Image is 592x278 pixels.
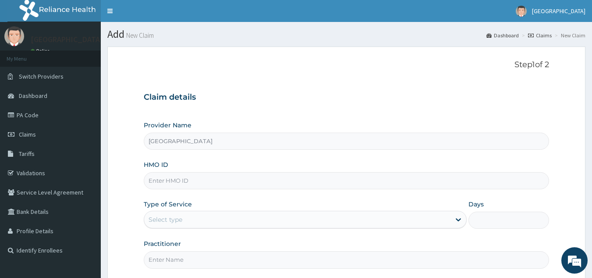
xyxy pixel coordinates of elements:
label: Days [468,200,484,209]
h3: Claim details [144,93,549,102]
li: New Claim [553,32,585,39]
p: [GEOGRAPHIC_DATA] [31,36,103,43]
a: Dashboard [486,32,519,39]
label: Practitioner [144,239,181,248]
a: Claims [528,32,552,39]
span: Claims [19,130,36,138]
input: Enter Name [144,251,549,268]
a: Online [31,48,52,54]
img: User Image [516,6,527,17]
img: User Image [4,26,24,46]
h1: Add [107,29,585,40]
span: Tariffs [19,150,35,158]
label: Type of Service [144,200,192,209]
span: Switch Providers [19,72,64,80]
label: HMO ID [144,160,168,169]
small: New Claim [124,32,154,39]
span: Dashboard [19,92,47,100]
span: [GEOGRAPHIC_DATA] [532,7,585,15]
label: Provider Name [144,121,191,130]
div: Select type [149,215,182,224]
input: Enter HMO ID [144,172,549,189]
p: Step 1 of 2 [144,60,549,70]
